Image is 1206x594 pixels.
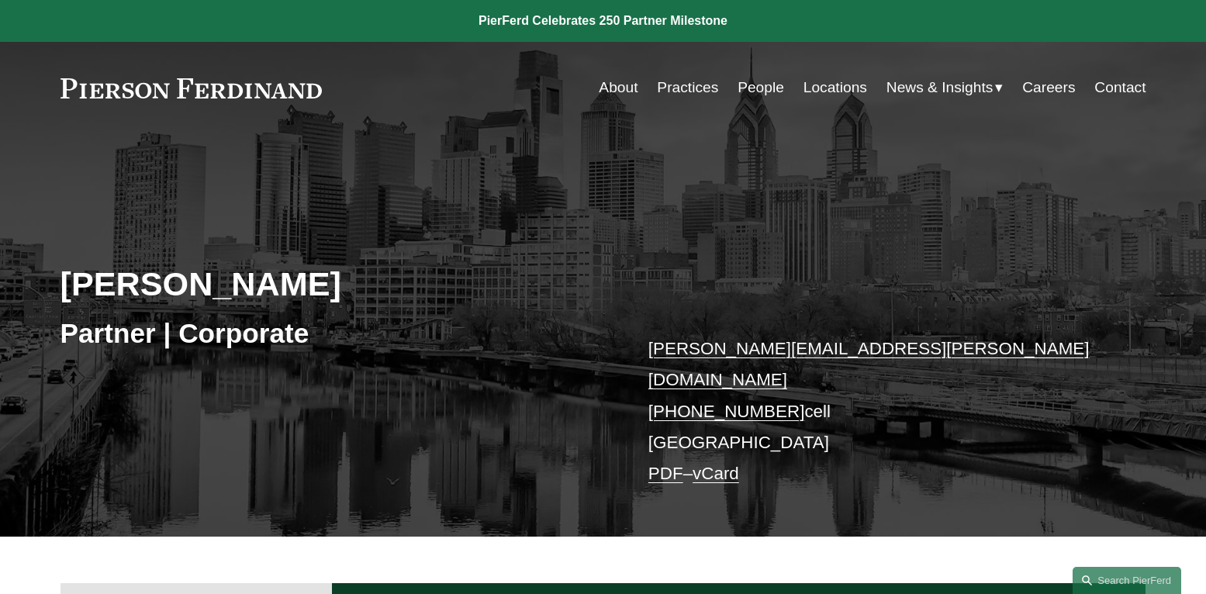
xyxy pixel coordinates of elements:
[738,73,784,102] a: People
[1094,73,1146,102] a: Contact
[657,73,718,102] a: Practices
[599,73,638,102] a: About
[803,73,867,102] a: Locations
[648,402,805,421] a: [PHONE_NUMBER]
[648,339,1090,389] a: [PERSON_NAME][EMAIL_ADDRESS][PERSON_NAME][DOMAIN_NAME]
[648,464,683,483] a: PDF
[1073,567,1181,594] a: Search this site
[886,73,1004,102] a: folder dropdown
[1022,73,1075,102] a: Careers
[886,74,993,102] span: News & Insights
[693,464,739,483] a: vCard
[60,264,603,304] h2: [PERSON_NAME]
[60,316,603,351] h3: Partner | Corporate
[648,333,1101,490] p: cell [GEOGRAPHIC_DATA] –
